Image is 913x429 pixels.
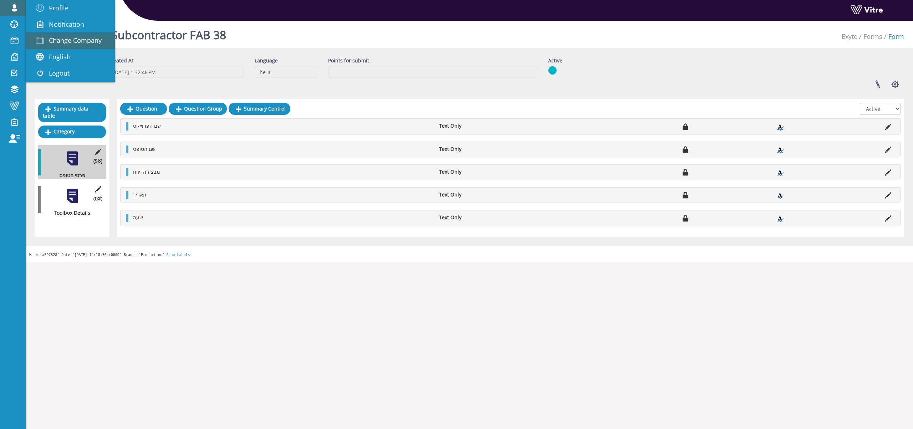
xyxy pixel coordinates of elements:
span: מבצע הדיווח [133,168,160,175]
li: Text Only [435,214,550,221]
a: English [26,49,115,65]
a: Summary Control [229,103,290,115]
label: Points for submit [328,57,369,64]
li: Text Only [435,191,550,198]
a: Show Labels [166,253,190,257]
img: yes [548,66,557,75]
a: Notification [26,16,115,33]
li: Text Only [435,145,550,153]
span: Logout [49,69,70,77]
span: Change Company [49,36,102,45]
a: Question [120,103,167,115]
li: Text Only [435,168,550,175]
li: Form [882,32,904,41]
a: Exyte [842,32,857,41]
span: (0 ) [93,195,102,202]
span: שם הפרוייקט [133,122,161,129]
label: Created At [108,57,133,64]
div: פרטי הטופס [38,172,101,179]
a: Change Company [26,32,115,49]
a: Category [38,126,106,138]
a: Logout [26,65,115,82]
a: Summary data table [38,103,106,122]
a: Forms [863,32,882,41]
li: Text Only [435,122,550,129]
span: שעה [133,214,143,221]
span: תאריך [133,191,146,198]
div: Toolbox Details [38,209,101,216]
label: Language [255,57,278,64]
label: Active [548,57,562,64]
span: Hash 'a597828' Date '[DATE] 14:18:50 +0000' Branch 'Production' [29,253,164,257]
a: Question Group [169,103,227,115]
span: Profile [49,4,68,12]
span: שם הטופס [133,145,155,152]
span: English [49,52,71,61]
span: (5 ) [93,158,102,165]
span: Notification [49,20,84,29]
h1: Form Toolbox Subcontractor FAB 38 [35,18,226,48]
